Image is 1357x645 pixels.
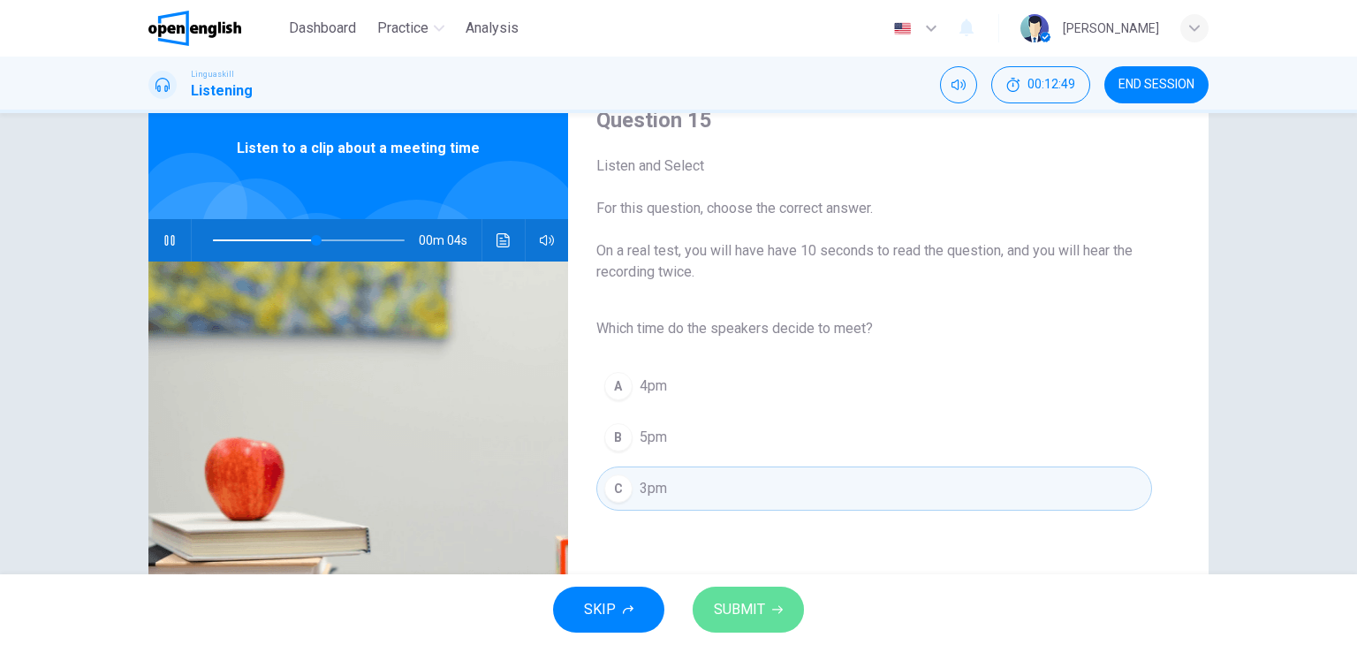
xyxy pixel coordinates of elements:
button: SUBMIT [693,587,804,633]
span: Listen and Select [596,156,1152,177]
button: 00:12:49 [991,66,1090,103]
button: Dashboard [282,12,363,44]
img: en [891,22,914,35]
button: Analysis [459,12,526,44]
span: 3pm [640,478,667,499]
span: For this question, choose the correct answer. [596,198,1152,219]
span: Analysis [466,18,519,39]
img: OpenEnglish logo [148,11,241,46]
span: 00:12:49 [1027,78,1075,92]
span: Linguaskill [191,68,234,80]
span: Listen to a clip about a meeting time [237,138,480,159]
h1: Listening [191,80,253,102]
div: Mute [940,66,977,103]
button: END SESSION [1104,66,1209,103]
span: Dashboard [289,18,356,39]
button: Click to see the audio transcription [489,219,518,262]
div: B [604,423,633,451]
button: C3pm [596,467,1152,511]
button: Practice [370,12,451,44]
span: SUBMIT [714,597,765,622]
button: A4pm [596,364,1152,408]
div: Hide [991,66,1090,103]
span: Which time do the speakers decide to meet? [596,318,1152,339]
img: Profile picture [1020,14,1049,42]
a: OpenEnglish logo [148,11,282,46]
span: 5pm [640,427,667,448]
span: Practice [377,18,428,39]
span: SKIP [584,597,616,622]
h4: Question 15 [596,106,1152,134]
button: B5pm [596,415,1152,459]
div: C [604,474,633,503]
button: SKIP [553,587,664,633]
span: END SESSION [1118,78,1194,92]
span: 00m 04s [419,219,481,262]
span: On a real test, you will have have 10 seconds to read the question, and you will hear the recordi... [596,240,1152,283]
div: A [604,372,633,400]
div: [PERSON_NAME] [1063,18,1159,39]
span: 4pm [640,376,667,397]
